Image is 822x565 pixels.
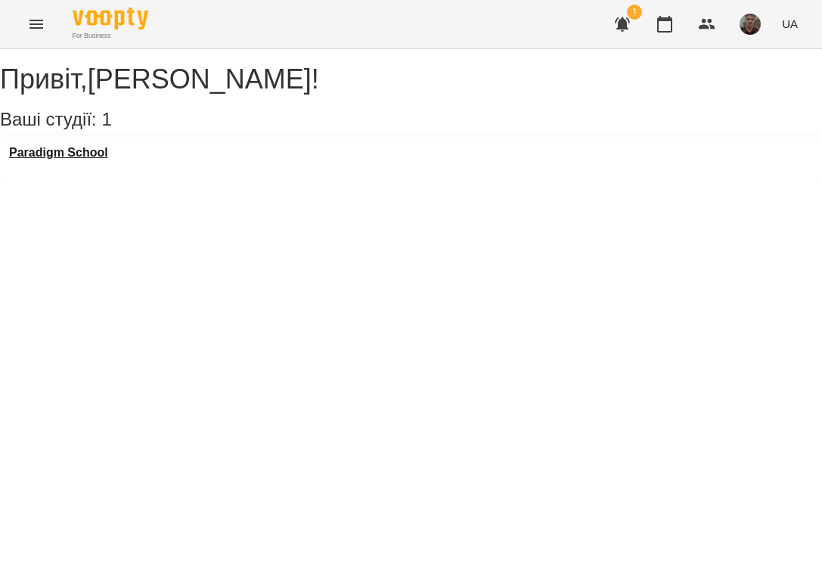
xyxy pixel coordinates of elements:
[73,31,148,41] span: For Business
[627,5,642,20] span: 1
[101,109,111,129] span: 1
[740,14,761,35] img: 0a0415dca1f61a04ddb9dd3fb0ef47a2.jpg
[18,6,54,42] button: Menu
[776,10,804,38] button: UA
[73,8,148,29] img: Voopty Logo
[9,146,108,160] a: Paradigm School
[782,16,798,32] span: UA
